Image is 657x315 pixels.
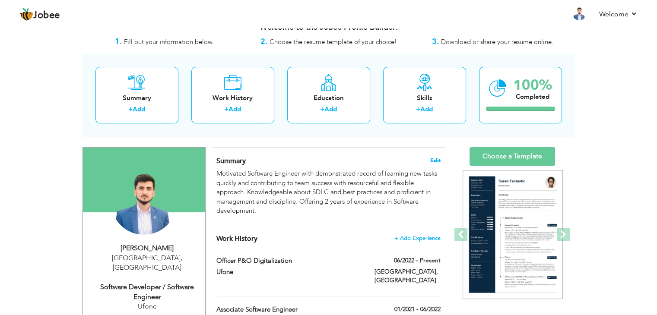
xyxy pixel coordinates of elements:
[229,105,241,113] a: Add
[599,9,638,19] a: Welcome
[19,7,60,21] a: Jobee
[216,268,362,277] label: Ufone
[115,36,122,47] strong: 1.
[216,157,440,165] h4: Adding a summary is a quick and easy way to highlight your experience and interests.
[420,105,433,113] a: Add
[216,156,246,166] span: Summary
[216,234,257,243] span: Work History
[133,105,145,113] a: Add
[128,105,133,114] label: +
[111,169,177,235] img: Khawaja Iftikhar
[416,105,420,114] label: +
[216,256,362,265] label: Officer P&O Digitalization
[470,147,555,166] a: Choose a Template
[89,282,205,302] div: Software Developer / Software Engineer
[216,169,440,215] div: Motivated Software Engineer with demonstrated record of learning new tasks quickly and contributi...
[375,268,441,285] label: [GEOGRAPHIC_DATA], [GEOGRAPHIC_DATA]
[294,94,363,103] div: Education
[324,105,337,113] a: Add
[198,94,267,103] div: Work History
[181,253,182,263] span: ,
[216,305,362,314] label: Associate Software Engineer
[320,105,324,114] label: +
[260,36,267,47] strong: 2.
[441,38,553,46] span: Download or share your resume online.
[572,6,586,20] img: Profile Img
[33,11,60,20] span: Jobee
[430,157,441,164] span: Edit
[89,253,205,273] div: [GEOGRAPHIC_DATA] [GEOGRAPHIC_DATA]
[390,94,459,103] div: Skills
[394,256,441,265] label: 06/2022 - Present
[432,36,439,47] strong: 3.
[216,234,440,243] h4: This helps to show the companies you have worked for.
[513,78,552,92] div: 100%
[19,7,33,21] img: jobee.io
[513,92,552,101] div: Completed
[89,302,205,312] div: Ufone
[83,23,575,32] h3: Welcome to the Jobee Profile Builder!
[394,305,441,314] label: 01/2021 - 06/2022
[270,38,397,46] span: Choose the resume template of your choice!
[224,105,229,114] label: +
[394,235,441,241] span: + Add Experience
[102,94,171,103] div: Summary
[89,243,205,253] div: [PERSON_NAME]
[124,38,214,46] span: Fill out your information below.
